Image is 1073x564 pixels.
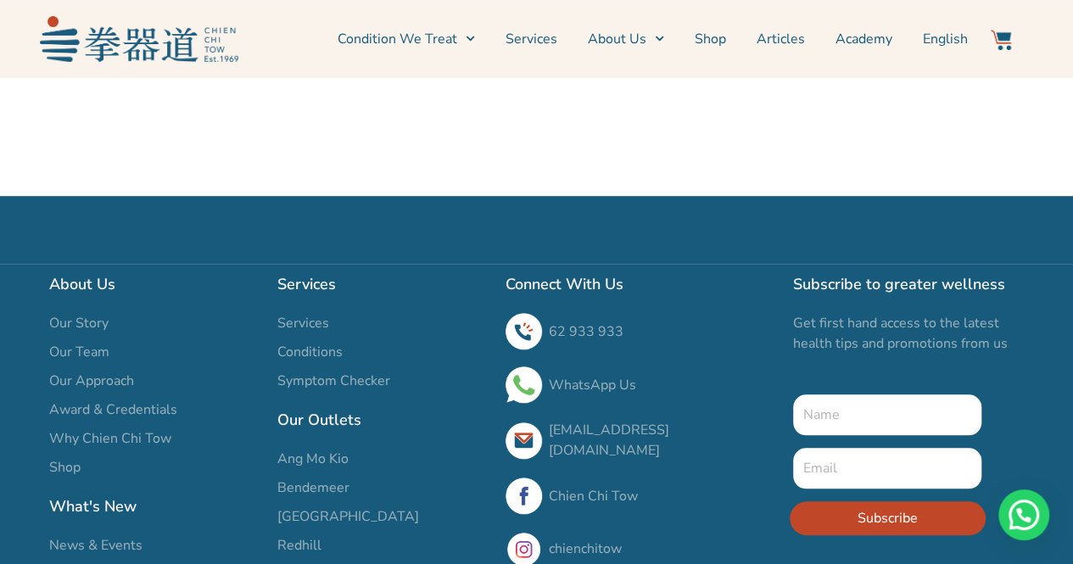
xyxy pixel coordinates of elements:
a: Services [277,313,489,333]
a: Articles [757,18,805,60]
a: Shop [49,457,260,477]
h2: Services [277,272,489,296]
a: Ang Mo Kio [277,449,489,469]
a: Conditions [277,342,489,362]
img: Website Icon-03 [991,30,1011,50]
span: Services [277,313,329,333]
span: Redhill [277,535,321,556]
a: Why Chien Chi Tow [49,428,260,449]
span: Our Team [49,342,109,362]
span: Conditions [277,342,343,362]
a: Condition We Treat [338,18,475,60]
h2: Our Outlets [277,408,489,432]
a: Our Approach [49,371,260,391]
span: Our Story [49,313,109,333]
h2: About Us [49,272,260,296]
input: Email [793,448,982,489]
form: New Form [793,394,982,548]
a: Switch to English [923,18,968,60]
h2: What's New [49,494,260,518]
span: Bendemeer [277,477,349,498]
span: Subscribe [858,508,918,528]
a: Symptom Checker [277,371,489,391]
a: Services [506,18,557,60]
nav: Menu [247,18,968,60]
span: News & Events [49,535,143,556]
span: Symptom Checker [277,371,390,391]
a: Chien Chi Tow [549,487,638,505]
span: Ang Mo Kio [277,449,349,469]
a: Redhill [277,535,489,556]
span: Why Chien Chi Tow [49,428,171,449]
button: Subscribe [790,501,986,535]
span: [GEOGRAPHIC_DATA] [277,506,419,527]
a: WhatsApp Us [549,376,636,394]
p: Get first hand access to the latest health tips and promotions from us [793,313,1025,354]
a: Our Team [49,342,260,362]
span: Our Approach [49,371,134,391]
h2: Connect With Us [506,272,776,296]
a: [GEOGRAPHIC_DATA] [277,506,489,527]
a: Our Story [49,313,260,333]
a: Award & Credentials [49,399,260,420]
a: Academy [835,18,892,60]
span: English [923,29,968,49]
a: About Us [588,18,664,60]
a: [EMAIL_ADDRESS][DOMAIN_NAME] [549,421,669,460]
div: Need help? WhatsApp contact [998,489,1049,540]
a: Bendemeer [277,477,489,498]
span: Award & Credentials [49,399,177,420]
h2: Subscribe to greater wellness [793,272,1025,296]
a: News & Events [49,535,260,556]
span: Shop [49,457,81,477]
a: chienchitow [549,539,622,558]
input: Name [793,394,982,435]
a: 62 933 933 [549,322,623,341]
a: Shop [695,18,726,60]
